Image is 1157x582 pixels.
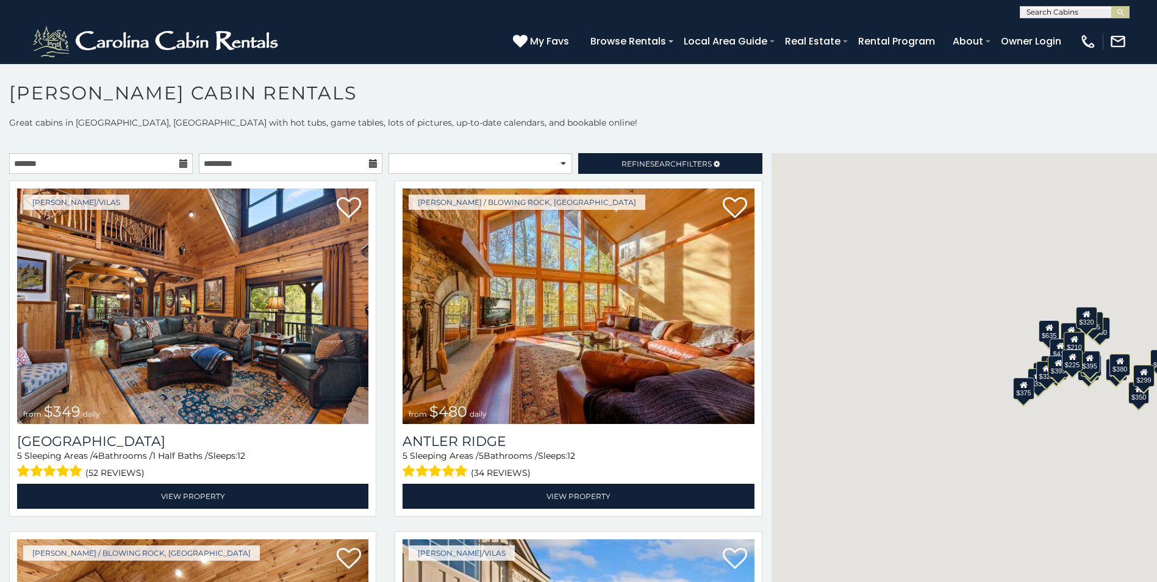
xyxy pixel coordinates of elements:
span: 12 [237,450,245,461]
span: Refine Filters [621,159,712,168]
span: 1 Half Baths / [152,450,208,461]
span: Search [650,159,682,168]
img: Diamond Creek Lodge [17,189,368,424]
a: Rental Program [852,31,941,52]
img: Antler Ridge [403,189,754,424]
div: $395 [1079,350,1100,372]
a: My Favs [513,34,572,49]
a: View Property [403,484,754,509]
a: Diamond Creek Lodge from $349 daily [17,189,368,424]
a: [GEOGRAPHIC_DATA] [17,433,368,450]
span: (52 reviews) [85,465,145,481]
div: $315 [1078,359,1098,381]
span: $480 [429,403,467,420]
a: Add to favorites [337,196,361,221]
a: View Property [17,484,368,509]
span: $349 [44,403,81,420]
span: 5 [17,450,22,461]
div: Sleeping Areas / Bathrooms / Sleeps: [17,450,368,481]
div: Sleeping Areas / Bathrooms / Sleeps: [403,450,754,481]
img: mail-regular-white.png [1109,33,1127,50]
span: 4 [93,450,98,461]
div: $250 [1089,317,1110,339]
span: daily [83,409,100,419]
a: Antler Ridge from $480 daily [403,189,754,424]
div: $375 [1013,377,1034,399]
a: [PERSON_NAME] / Blowing Rock, [GEOGRAPHIC_DATA] [409,195,645,210]
a: Local Area Guide [678,31,773,52]
div: $695 [1106,359,1127,381]
a: RefineSearchFilters [578,153,762,174]
div: $325 [1036,361,1056,383]
a: Antler Ridge [403,433,754,450]
div: $635 [1039,320,1059,342]
a: Browse Rentals [584,31,672,52]
a: Real Estate [779,31,847,52]
a: [PERSON_NAME]/Vilas [23,195,129,210]
div: $320 [1076,306,1097,328]
div: $565 [1061,323,1081,345]
div: $380 [1109,353,1130,375]
a: Owner Login [995,31,1067,52]
a: [PERSON_NAME]/Vilas [409,545,515,561]
a: Add to favorites [723,547,747,572]
span: daily [470,409,487,419]
div: $255 [1082,311,1103,333]
div: $395 [1048,356,1069,378]
div: $299 [1133,364,1154,386]
span: from [23,409,41,419]
a: Add to favorites [723,196,747,221]
a: Add to favorites [337,547,361,572]
span: 5 [403,450,407,461]
h3: Diamond Creek Lodge [17,433,368,450]
span: (34 reviews) [471,465,531,481]
span: from [409,409,427,419]
div: $410 [1050,339,1070,361]
a: About [947,31,989,52]
span: 12 [567,450,575,461]
div: $675 [1081,354,1101,376]
a: [PERSON_NAME] / Blowing Rock, [GEOGRAPHIC_DATA] [23,545,260,561]
img: White-1-2.png [30,23,284,60]
span: 5 [479,450,484,461]
div: $225 [1062,350,1083,372]
div: $350 [1128,382,1149,404]
img: phone-regular-white.png [1080,33,1097,50]
div: $330 [1028,368,1048,390]
span: My Favs [530,34,569,49]
div: $210 [1064,331,1084,353]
